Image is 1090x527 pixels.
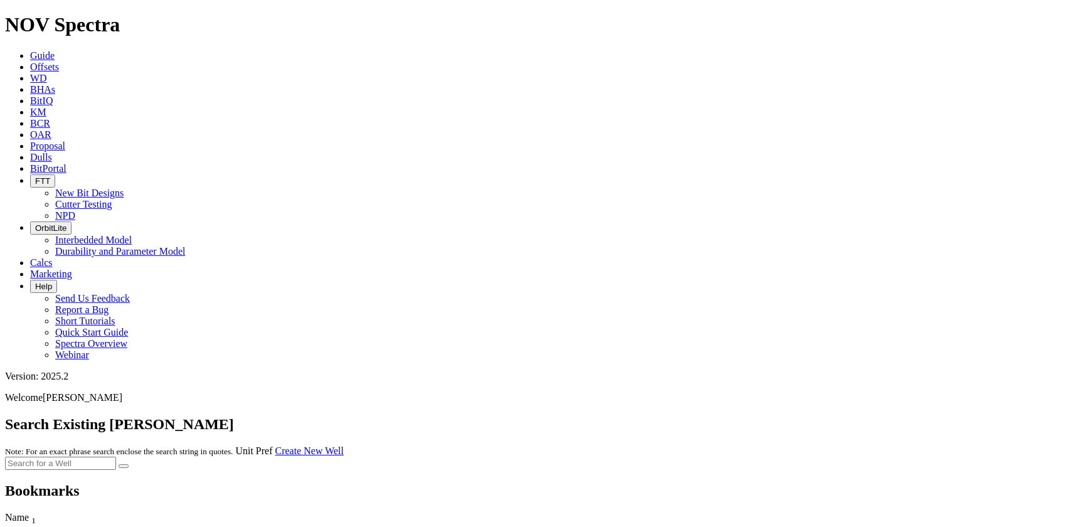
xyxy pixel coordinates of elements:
a: WD [30,73,47,83]
a: Unit Pref [235,445,272,456]
span: [PERSON_NAME] [43,392,122,403]
a: BCR [30,118,50,129]
a: Guide [30,50,55,61]
a: Dulls [30,152,52,162]
a: NPD [55,210,75,221]
a: Offsets [30,61,59,72]
a: Durability and Parameter Model [55,246,186,257]
span: OrbitLite [35,223,66,233]
a: Calcs [30,257,53,268]
a: BHAs [30,84,55,95]
a: OAR [30,129,51,140]
a: Send Us Feedback [55,293,130,304]
a: Webinar [55,349,89,360]
a: Marketing [30,269,72,279]
a: Interbedded Model [55,235,132,245]
span: FTT [35,176,50,186]
a: Report a Bug [55,304,108,315]
div: Name Sort None [5,512,1001,526]
a: KM [30,107,46,117]
p: Welcome [5,392,1085,403]
a: Short Tutorials [55,316,115,326]
a: Proposal [30,141,65,151]
a: Create New Well [275,445,344,456]
a: Cutter Testing [55,199,112,210]
h2: Bookmarks [5,482,1085,499]
small: Note: For an exact phrase search enclose the search string in quotes. [5,447,233,456]
a: Quick Start Guide [55,327,128,338]
h2: Search Existing [PERSON_NAME] [5,416,1085,433]
span: Sort None [31,512,36,523]
a: BitIQ [30,95,53,106]
h1: NOV Spectra [5,13,1085,36]
button: OrbitLite [30,221,71,235]
span: Name [5,512,29,523]
a: New Bit Designs [55,188,124,198]
button: FTT [30,174,55,188]
button: Help [30,280,57,293]
div: Version: 2025.2 [5,371,1085,382]
span: Help [35,282,52,291]
a: Spectra Overview [55,338,127,349]
input: Search for a Well [5,457,116,470]
a: BitPortal [30,163,66,174]
sub: 1 [31,516,36,525]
